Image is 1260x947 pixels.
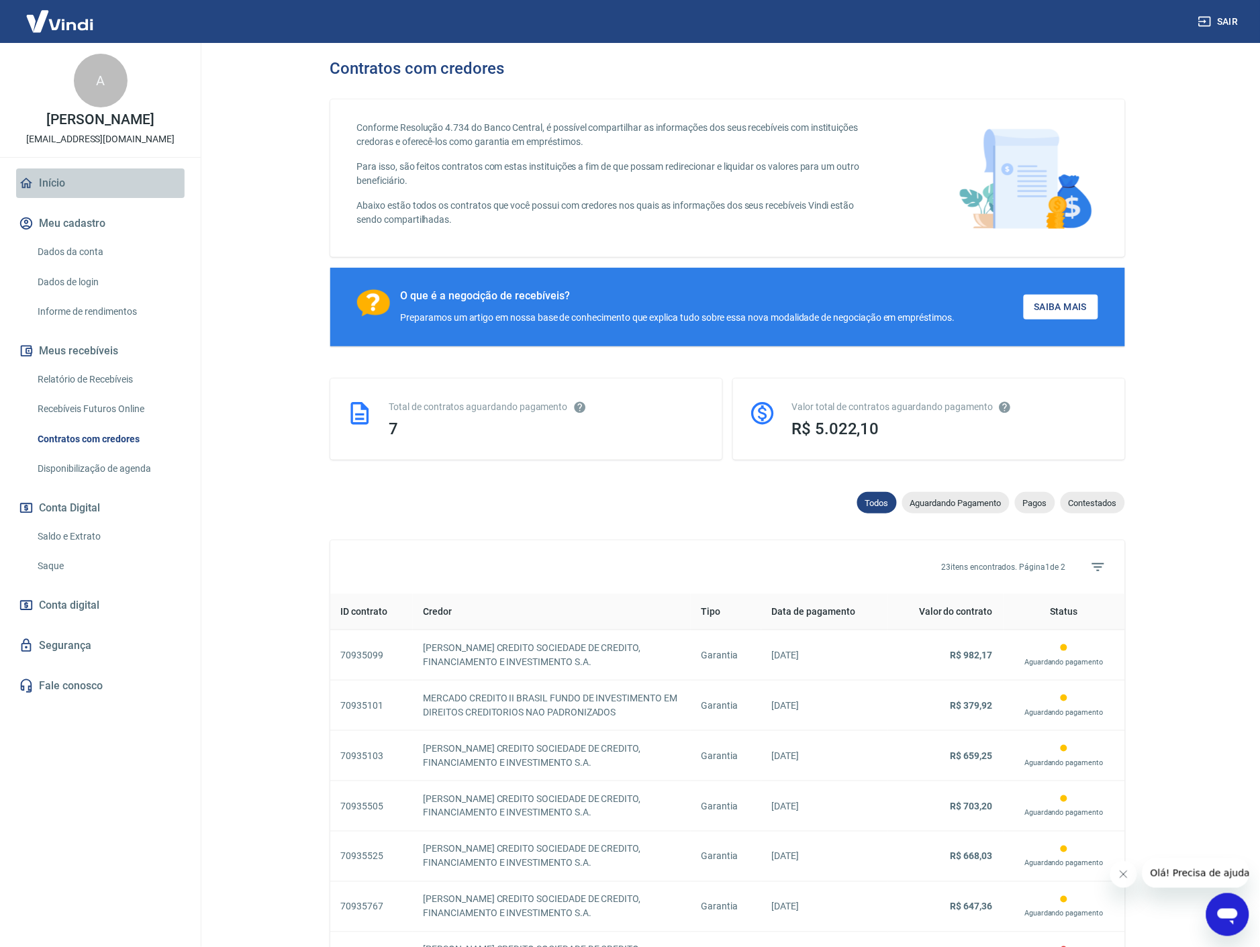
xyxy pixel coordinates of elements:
strong: R$ 982,17 [951,650,993,660]
a: Relatório de Recebíveis [32,366,185,393]
span: R$ 5.022,10 [792,419,879,438]
p: 70935505 [341,799,402,813]
div: Todos [857,492,897,513]
strong: R$ 379,92 [951,700,993,711]
p: [DATE] [772,648,877,662]
p: [DATE] [772,749,877,763]
a: Recebíveis Futuros Online [32,395,185,423]
p: Aguardando pagamento [1014,807,1114,819]
span: Filtros [1082,551,1114,583]
span: Conta digital [39,596,99,615]
div: Valor total de contratos aguardando pagamento [792,400,1109,414]
img: Vindi [16,1,103,42]
div: Preparamos um artigo em nossa base de conhecimento que explica tudo sobre essa nova modalidade de... [401,311,955,325]
strong: R$ 647,36 [951,901,993,912]
p: Aguardando pagamento [1014,757,1114,769]
p: Garantia [701,900,750,914]
div: O que é a negocição de recebíveis? [401,289,955,303]
div: Pagos [1015,492,1055,513]
img: Ícone com um ponto de interrogação. [357,289,390,317]
a: Dados de login [32,268,185,296]
svg: Esses contratos não se referem à Vindi, mas sim a outras instituições. [573,401,587,414]
div: Contestados [1061,492,1125,513]
div: Este contrato ainda não foi processado pois está aguardando o pagamento ser feito na data program... [1014,742,1114,769]
p: [DATE] [772,799,877,813]
iframe: Mensagem da empresa [1143,858,1249,888]
p: [PERSON_NAME] [46,113,154,127]
p: [PERSON_NAME] CREDITO SOCIEDADE DE CREDITO, FINANCIAMENTO E INVESTIMENTO S.A. [424,893,680,921]
a: Disponibilização de agenda [32,455,185,483]
p: 70935525 [341,850,402,864]
button: Conta Digital [16,493,185,523]
p: [EMAIL_ADDRESS][DOMAIN_NAME] [26,132,175,146]
a: Saque [32,552,185,580]
p: [PERSON_NAME] CREDITO SOCIEDADE DE CREDITO, FINANCIAMENTO E INVESTIMENTO S.A. [424,792,680,820]
span: Olá! Precisa de ajuda? [8,9,113,20]
th: Status [1004,594,1125,630]
p: MERCADO CREDITO II BRASIL FUNDO DE INVESTIMENTO EM DIREITOS CREDITORIOS NAO PADRONIZADOS [424,691,680,719]
div: Este contrato ainda não foi processado pois está aguardando o pagamento ser feito na data program... [1014,843,1114,870]
a: Saldo e Extrato [32,523,185,550]
strong: R$ 659,25 [951,750,993,761]
div: A [74,54,128,107]
a: Conta digital [16,591,185,620]
img: main-image.9f1869c469d712ad33ce.png [953,121,1098,236]
button: Meus recebíveis [16,336,185,366]
p: [DATE] [772,850,877,864]
span: Pagos [1015,498,1055,508]
iframe: Botão para abrir a janela de mensagens [1206,893,1249,936]
div: Este contrato ainda não foi processado pois está aguardando o pagamento ser feito na data program... [1014,793,1114,819]
th: Tipo [691,594,761,630]
p: Abaixo estão todos os contratos que você possui com credores nos quais as informações dos seus re... [357,199,876,227]
p: 23 itens encontrados. Página 1 de 2 [942,561,1066,573]
p: Garantia [701,749,750,763]
p: [DATE] [772,699,877,713]
p: Aguardando pagamento [1014,908,1114,920]
div: Este contrato ainda não foi processado pois está aguardando o pagamento ser feito na data program... [1014,692,1114,719]
span: Todos [857,498,897,508]
p: 70935767 [341,900,402,914]
div: Total de contratos aguardando pagamento [389,400,706,414]
p: Garantia [701,850,750,864]
svg: O valor comprometido não se refere a pagamentos pendentes na Vindi e sim como garantia a outras i... [998,401,1012,414]
a: Segurança [16,631,185,660]
a: Informe de rendimentos [32,298,185,326]
button: Sair [1196,9,1244,34]
span: Contestados [1061,498,1125,508]
p: Garantia [701,799,750,813]
p: [PERSON_NAME] CREDITO SOCIEDADE DE CREDITO, FINANCIAMENTO E INVESTIMENTO S.A. [424,842,680,870]
div: Este contrato ainda não foi processado pois está aguardando o pagamento ser feito na data program... [1014,642,1114,668]
p: Aguardando pagamento [1014,656,1114,668]
div: Aguardando Pagamento [902,492,1010,513]
p: Aguardando pagamento [1014,707,1114,719]
p: [DATE] [772,900,877,914]
p: Garantia [701,648,750,662]
a: Dados da conta [32,238,185,266]
p: Conforme Resolução 4.734 do Banco Central, é possível compartilhar as informações dos seus recebí... [357,121,876,149]
th: Credor [413,594,691,630]
span: Aguardando Pagamento [902,498,1010,508]
p: [PERSON_NAME] CREDITO SOCIEDADE DE CREDITO, FINANCIAMENTO E INVESTIMENTO S.A. [424,641,680,669]
th: ID contrato [330,594,413,630]
p: Para isso, são feitos contratos com estas instituições a fim de que possam redirecionar e liquida... [357,160,876,188]
th: Data de pagamento [761,594,888,630]
iframe: Fechar mensagem [1110,861,1137,888]
a: Saiba Mais [1024,295,1098,319]
p: 70935103 [341,749,402,763]
strong: R$ 703,20 [951,801,993,811]
button: Meu cadastro [16,209,185,238]
a: Fale conosco [16,671,185,701]
strong: R$ 668,03 [951,851,993,862]
th: Valor do contrato [888,594,1003,630]
p: [PERSON_NAME] CREDITO SOCIEDADE DE CREDITO, FINANCIAMENTO E INVESTIMENTO S.A. [424,742,680,770]
a: Início [16,168,185,198]
p: 70935099 [341,648,402,662]
a: Contratos com credores [32,426,185,453]
p: 70935101 [341,699,402,713]
p: Aguardando pagamento [1014,858,1114,870]
h3: Contratos com credores [330,59,505,78]
div: 7 [389,419,706,438]
div: Este contrato ainda não foi processado pois está aguardando o pagamento ser feito na data program... [1014,893,1114,920]
p: Garantia [701,699,750,713]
